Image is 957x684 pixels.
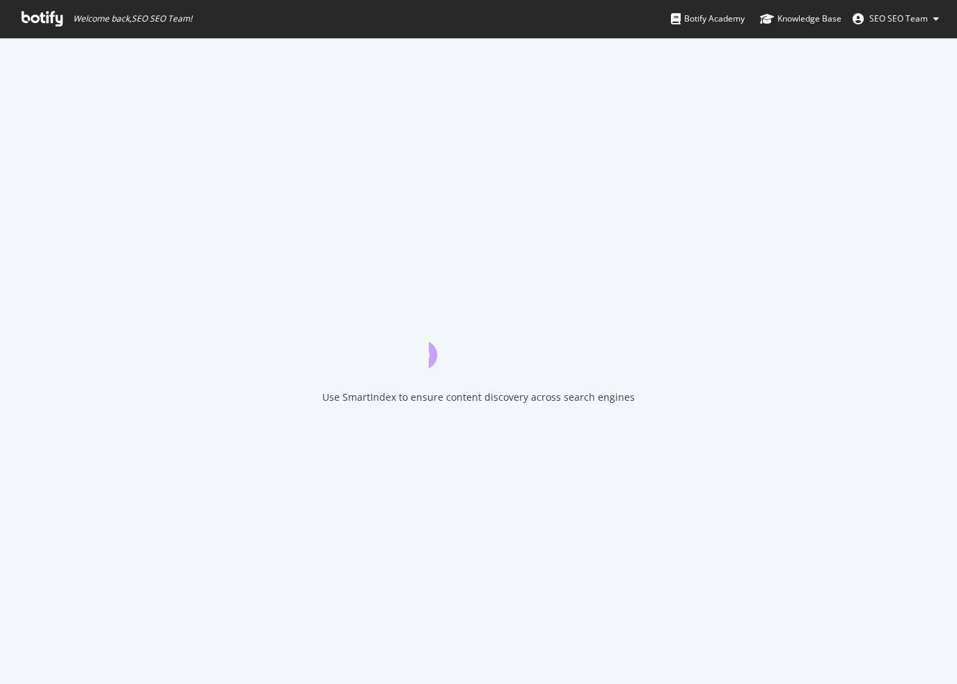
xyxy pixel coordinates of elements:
div: animation [429,318,529,368]
span: SEO SEO Team [869,13,928,24]
div: Knowledge Base [760,12,841,26]
span: Welcome back, SEO SEO Team ! [73,13,192,24]
button: SEO SEO Team [841,8,950,30]
div: Use SmartIndex to ensure content discovery across search engines [322,390,635,404]
div: Botify Academy [671,12,745,26]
